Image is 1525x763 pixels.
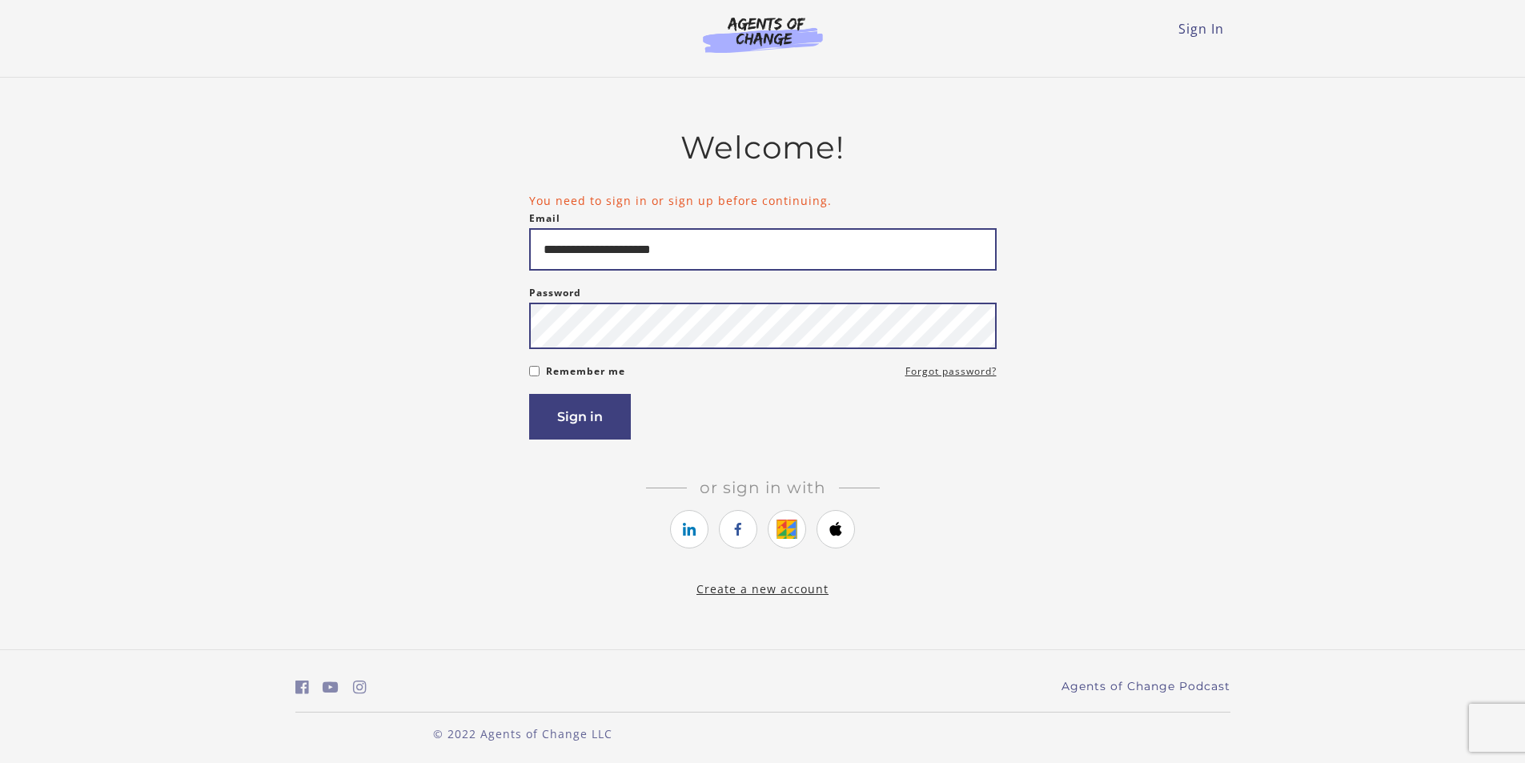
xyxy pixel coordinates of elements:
i: https://www.facebook.com/groups/aswbtestprep (Open in a new window) [295,680,309,695]
a: Sign In [1178,20,1224,38]
span: Or sign in with [687,478,839,497]
h2: Welcome! [529,129,997,167]
a: Agents of Change Podcast [1061,678,1230,695]
button: Sign in [529,394,631,440]
a: Forgot password? [905,362,997,381]
a: https://www.instagram.com/agentsofchangeprep/ (Open in a new window) [353,676,367,699]
a: https://courses.thinkific.com/users/auth/linkedin?ss%5Breferral%5D=&ss%5Buser_return_to%5D=%2Facc... [670,510,708,548]
label: Password [529,283,581,303]
a: https://courses.thinkific.com/users/auth/apple?ss%5Breferral%5D=&ss%5Buser_return_to%5D=%2Faccoun... [817,510,855,548]
i: https://www.youtube.com/c/AgentsofChangeTestPrepbyMeaganMitchell (Open in a new window) [323,680,339,695]
img: Agents of Change Logo [686,16,840,53]
label: Email [529,209,560,228]
a: https://www.facebook.com/groups/aswbtestprep (Open in a new window) [295,676,309,699]
label: Remember me [546,362,625,381]
li: You need to sign in or sign up before continuing. [529,192,997,209]
a: Create a new account [696,581,829,596]
a: https://www.youtube.com/c/AgentsofChangeTestPrepbyMeaganMitchell (Open in a new window) [323,676,339,699]
a: https://courses.thinkific.com/users/auth/facebook?ss%5Breferral%5D=&ss%5Buser_return_to%5D=%2Facc... [719,510,757,548]
p: © 2022 Agents of Change LLC [295,725,750,742]
a: https://courses.thinkific.com/users/auth/google?ss%5Breferral%5D=&ss%5Buser_return_to%5D=%2Faccou... [768,510,806,548]
i: https://www.instagram.com/agentsofchangeprep/ (Open in a new window) [353,680,367,695]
